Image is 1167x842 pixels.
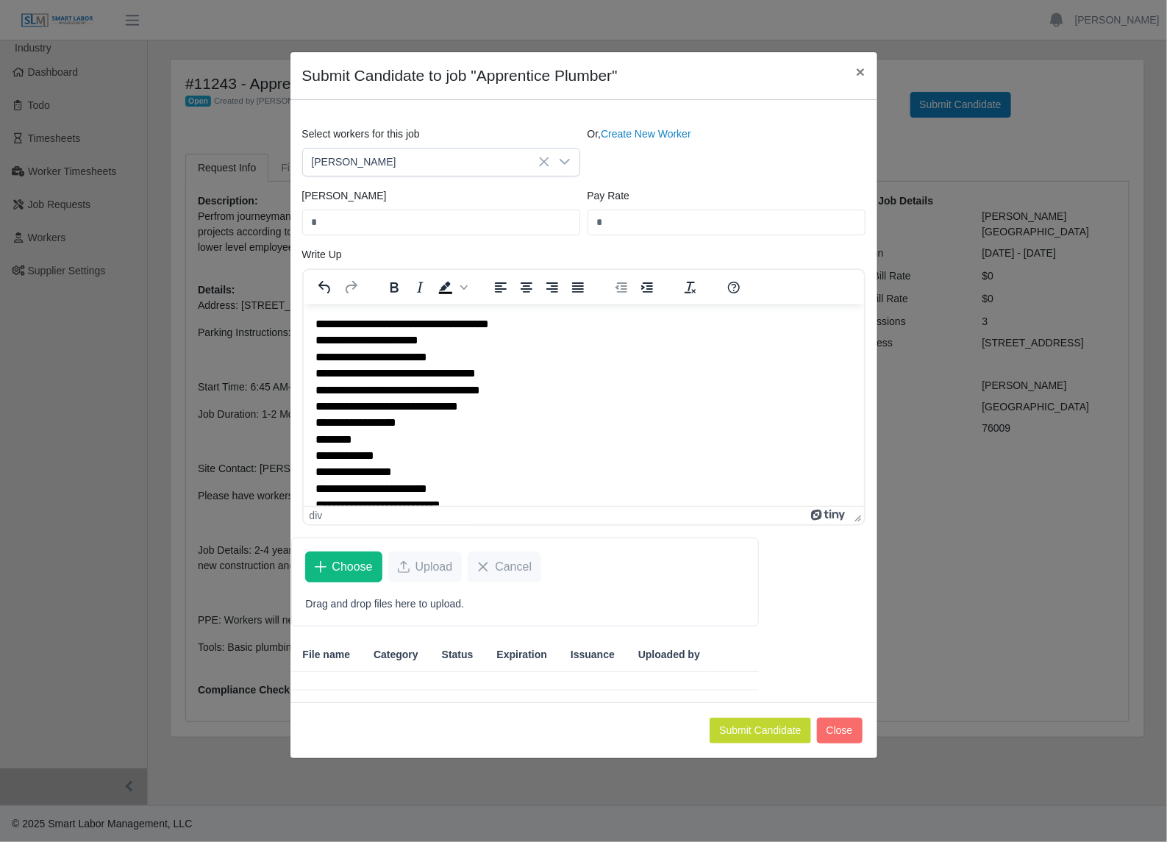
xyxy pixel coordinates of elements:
[374,647,418,663] span: Category
[388,552,463,582] button: Upload
[381,277,406,298] button: Bold
[811,510,848,521] a: Powered by Tiny
[304,304,864,506] iframe: Rich Text Area
[721,277,746,298] button: Help
[571,647,615,663] span: Issuance
[565,277,590,298] button: Justify
[856,63,865,80] span: ×
[415,558,453,576] span: Upload
[305,552,382,582] button: Choose
[303,149,550,176] span: Jose Arriaga Leyva
[849,507,864,524] div: Press the Up and Down arrow keys to resize the editor.
[306,596,745,612] p: Drag and drop files here to upload.
[601,128,691,140] a: Create New Worker
[588,188,630,204] label: Pay Rate
[495,558,532,576] span: Cancel
[302,126,420,142] label: Select workers for this job
[12,12,549,357] body: Rich Text Area. Press ALT-0 for help.
[608,277,633,298] button: Decrease indent
[303,647,351,663] span: File name
[302,247,342,263] label: Write Up
[338,277,363,298] button: Redo
[488,277,513,298] button: Align left
[497,647,547,663] span: Expiration
[407,277,432,298] button: Italic
[710,718,810,743] button: Submit Candidate
[844,52,877,91] button: Close
[677,277,702,298] button: Clear formatting
[432,277,469,298] div: Background color Black
[817,718,863,743] button: Close
[442,647,474,663] span: Status
[313,277,338,298] button: Undo
[302,64,618,88] h4: Submit Candidate to job "Apprentice Plumber"
[468,552,541,582] button: Cancel
[584,126,869,176] div: Or,
[513,277,538,298] button: Align center
[310,510,323,521] div: div
[332,558,373,576] span: Choose
[634,277,659,298] button: Increase indent
[539,277,564,298] button: Align right
[638,647,700,663] span: Uploaded by
[302,188,387,204] label: [PERSON_NAME]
